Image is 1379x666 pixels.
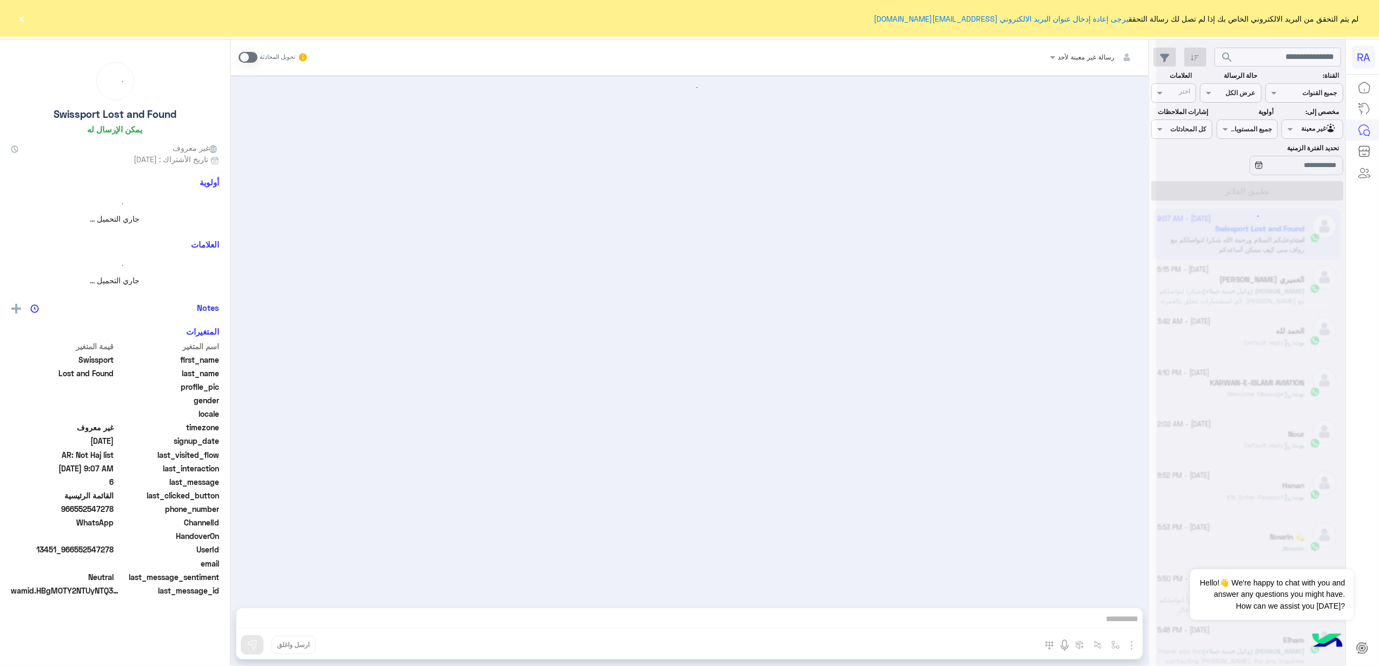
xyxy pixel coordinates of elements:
span: 6 [11,476,114,488]
span: تاريخ الأشتراك : [DATE] [134,154,208,165]
span: last_message_id [121,585,219,596]
h6: المتغيرات [186,327,219,336]
span: 2025-10-06T16:33:29.712Z [11,435,114,447]
img: add [11,304,21,314]
div: loading... [100,65,131,97]
a: يرجى إعادة إدخال عنوان البريد الالكتروني [EMAIL_ADDRESS][DOMAIN_NAME] [874,14,1129,23]
span: جاري التحميل ... [90,214,140,223]
span: 13451_966552547278 [11,544,114,555]
small: تحويل المحادثة [260,53,295,62]
span: Lost and Found [11,368,114,379]
button: تطبيق الفلاتر [1151,181,1343,201]
span: Hello!👋 We're happy to chat with you and answer any questions you might have. How can we assist y... [1190,569,1353,620]
span: email [116,558,220,569]
span: null [11,408,114,419]
span: اسم المتغير [116,341,220,352]
span: last_interaction [116,463,220,474]
span: Swissport [11,354,114,365]
span: غير معروف [11,422,114,433]
span: last_visited_flow [116,449,220,461]
span: لم يتم التحقق من البريد الالكتروني الخاص بك إذا لم تصل لك رسالة التحقق [874,13,1359,24]
h6: العلامات [11,239,219,249]
h5: Swissport Lost and Found [54,108,176,121]
span: first_name [116,354,220,365]
span: جاري التحميل ... [90,276,140,285]
span: null [11,558,114,569]
span: last_name [116,368,220,379]
span: null [11,530,114,542]
div: loading... [14,256,216,275]
button: × [16,13,27,24]
span: غير معروف [173,142,219,154]
label: العلامات [1152,71,1192,81]
span: signup_date [116,435,220,447]
img: notes [30,304,39,313]
span: 0 [11,571,114,583]
div: loading... [237,78,1142,97]
h6: يمكن الإرسال له [88,124,143,134]
span: phone_number [116,503,220,515]
div: loading... [1241,207,1260,225]
h6: Notes [197,303,219,312]
span: UserId [116,544,220,555]
span: 966552547278 [11,503,114,515]
span: timezone [116,422,220,433]
span: ChannelId [116,517,220,528]
span: locale [116,408,220,419]
span: HandoverOn [116,530,220,542]
span: null [11,395,114,406]
span: last_message [116,476,220,488]
div: RA [1352,45,1375,69]
label: إشارات الملاحظات [1152,107,1208,117]
span: gender [116,395,220,406]
span: profile_pic [116,381,220,392]
img: hulul-logo.png [1309,623,1347,661]
span: القائمة الرئيسية [11,490,114,501]
span: last_clicked_button [116,490,220,501]
span: قيمة المتغير [11,341,114,352]
h6: أولوية [200,177,219,187]
span: 2025-10-07T06:07:59.429Z [11,463,114,474]
div: اختر [1179,86,1192,99]
div: loading... [14,194,216,213]
span: رسالة غير معينة لأحد [1058,53,1115,61]
button: ارسل واغلق [272,636,316,654]
span: AR: Not Haj list [11,449,114,461]
span: last_message_sentiment [116,571,220,583]
span: wamid.HBgMOTY2NTUyNTQ3Mjc4FQIAEhgWM0VCMDZGQ0EzMjhDMEU2NDBCOTREQQA= [11,585,119,596]
span: 2 [11,517,114,528]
